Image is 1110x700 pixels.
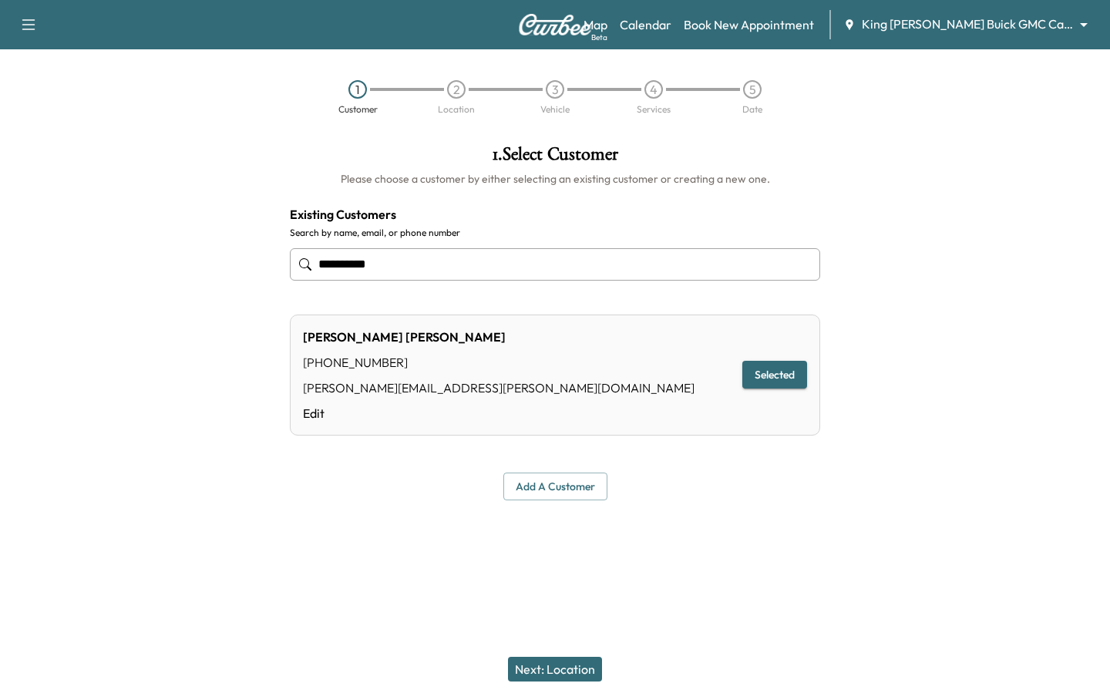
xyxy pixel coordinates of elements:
div: [PERSON_NAME] [PERSON_NAME] [303,328,695,346]
button: Next: Location [508,657,602,681]
div: 2 [447,80,466,99]
a: Edit [303,404,695,422]
div: Services [637,105,671,114]
div: Vehicle [540,105,570,114]
img: Curbee Logo [518,14,592,35]
button: Selected [742,361,807,389]
div: 1 [348,80,367,99]
button: Add a customer [503,473,607,501]
div: 3 [546,80,564,99]
a: Book New Appointment [684,15,814,34]
div: Date [742,105,762,114]
h4: Existing Customers [290,205,820,224]
div: [PERSON_NAME][EMAIL_ADDRESS][PERSON_NAME][DOMAIN_NAME] [303,379,695,397]
a: MapBeta [584,15,607,34]
h6: Please choose a customer by either selecting an existing customer or creating a new one. [290,171,820,187]
span: King [PERSON_NAME] Buick GMC Cadillac [862,15,1073,33]
h1: 1 . Select Customer [290,145,820,171]
div: Customer [338,105,378,114]
label: Search by name, email, or phone number [290,227,820,239]
div: [PHONE_NUMBER] [303,353,695,372]
div: Beta [591,32,607,43]
div: 5 [743,80,762,99]
a: Calendar [620,15,671,34]
div: Location [438,105,475,114]
div: 4 [644,80,663,99]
